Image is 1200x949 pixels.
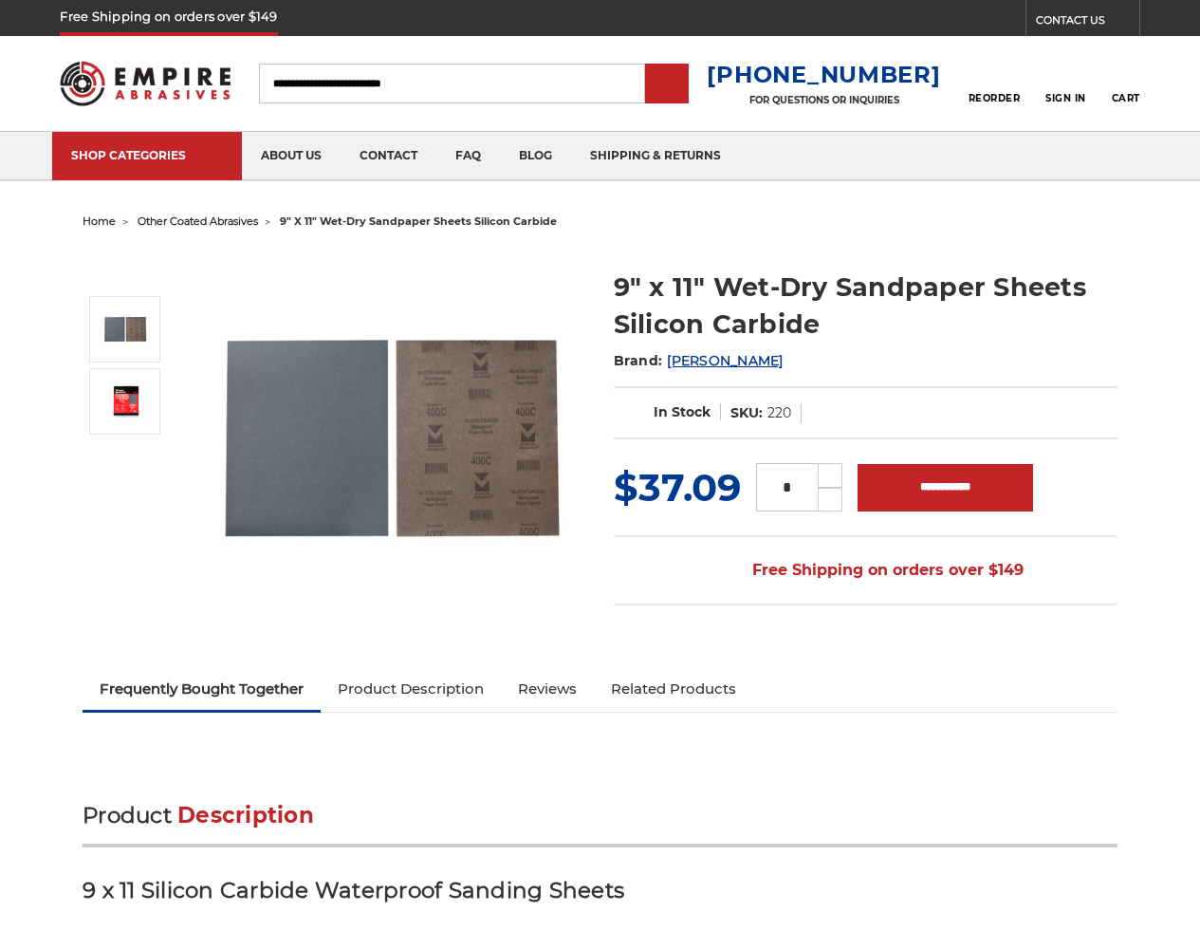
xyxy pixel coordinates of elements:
[730,403,763,423] dt: SKU:
[614,269,1117,343] h1: 9" x 11" Wet-Dry Sandpaper Sheets Silicon Carbide
[242,132,341,180] a: about us
[1045,92,1086,104] span: Sign In
[83,668,321,710] a: Frequently Bought Together
[1112,92,1140,104] span: Cart
[614,464,741,511] span: $37.09
[707,61,940,88] a: [PHONE_NUMBER]
[501,668,594,710] a: Reviews
[614,352,663,369] span: Brand:
[667,352,783,369] a: [PERSON_NAME]
[969,63,1021,103] a: Reorder
[177,802,314,828] span: Description
[594,668,753,710] a: Related Products
[341,132,436,180] a: contact
[969,92,1021,104] span: Reorder
[138,214,258,228] a: other coated abrasives
[83,214,116,228] a: home
[436,132,500,180] a: faq
[1036,9,1139,36] a: CONTACT US
[1112,63,1140,104] a: Cart
[83,802,172,828] span: Product
[102,306,149,353] img: 9" x 11" Wet-Dry Sandpaper Sheets Silicon Carbide
[707,551,1024,589] span: Free Shipping on orders over $149
[648,65,686,103] input: Submit
[60,50,230,117] img: Empire Abrasives
[201,249,581,628] img: 9" x 11" Wet-Dry Sandpaper Sheets Silicon Carbide
[280,214,557,228] span: 9" x 11" wet-dry sandpaper sheets silicon carbide
[707,94,940,106] p: FOR QUESTIONS OR INQUIRIES
[767,403,791,423] dd: 220
[500,132,571,180] a: blog
[571,132,740,180] a: shipping & returns
[654,403,711,420] span: In Stock
[321,668,501,710] a: Product Description
[102,383,149,419] img: 9" x 11" Wet-Dry Sandpaper Sheets Silicon Carbide
[71,148,223,162] div: SHOP CATEGORIES
[83,877,624,903] strong: 9 x 11 Silicon Carbide Waterproof Sanding Sheets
